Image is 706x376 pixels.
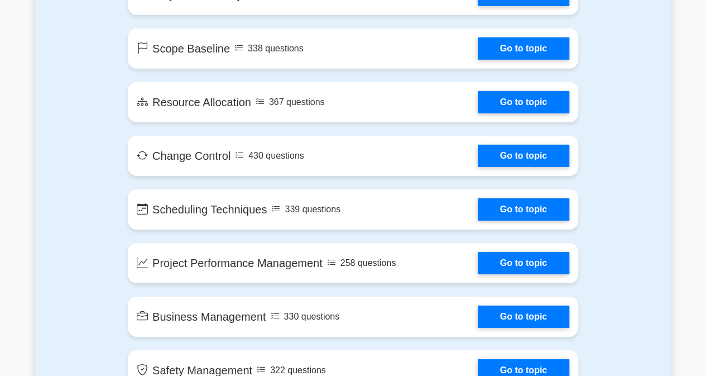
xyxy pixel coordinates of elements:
[478,37,569,60] a: Go to topic
[478,252,569,274] a: Go to topic
[478,145,569,167] a: Go to topic
[478,198,569,221] a: Go to topic
[478,91,569,113] a: Go to topic
[478,306,569,328] a: Go to topic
